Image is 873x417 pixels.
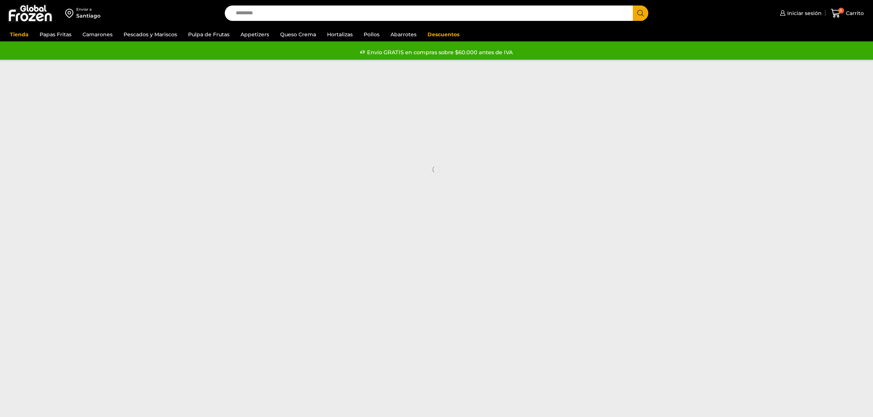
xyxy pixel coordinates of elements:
div: Enviar a [76,7,100,12]
a: Camarones [79,27,116,41]
a: Papas Fritas [36,27,75,41]
a: Tienda [6,27,32,41]
a: Pescados y Mariscos [120,27,181,41]
a: Queso Crema [276,27,320,41]
a: Pollos [360,27,383,41]
span: Iniciar sesión [785,10,822,17]
a: Iniciar sesión [778,6,822,21]
a: Abarrotes [387,27,420,41]
span: Carrito [844,10,864,17]
a: 0 Carrito [829,5,866,22]
button: Search button [633,5,648,21]
a: Hortalizas [323,27,356,41]
a: Pulpa de Frutas [184,27,233,41]
span: 0 [838,8,844,14]
a: Appetizers [237,27,273,41]
div: Santiago [76,12,100,19]
a: Descuentos [424,27,463,41]
img: address-field-icon.svg [65,7,76,19]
